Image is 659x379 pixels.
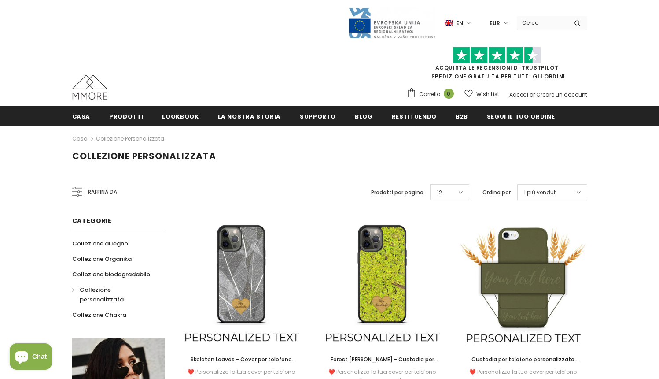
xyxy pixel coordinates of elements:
[72,311,126,319] span: Collezione Chakra
[72,112,91,121] span: Casa
[355,112,373,121] span: Blog
[72,255,132,263] span: Collezione Organika
[72,216,112,225] span: Categorie
[72,239,128,248] span: Collezione di legno
[178,355,306,364] a: Skeleton Leaves - Cover per telefono personalizzata - Regalo personalizzato
[456,106,468,126] a: B2B
[435,64,559,71] a: Acquista le recensioni di TrustPilot
[419,90,440,99] span: Carrello
[88,187,117,197] span: Raffina da
[524,188,557,197] span: I più venduti
[536,91,587,98] a: Creare un account
[445,19,453,27] img: i-lang-1.png
[371,188,423,197] label: Prodotti per pagina
[487,112,555,121] span: Segui il tuo ordine
[72,236,128,251] a: Collezione di legno
[72,251,132,267] a: Collezione Organika
[72,150,216,162] span: Collezione personalizzata
[456,19,463,28] span: en
[72,282,155,307] a: Collezione personalizzata
[392,112,437,121] span: Restituendo
[407,51,587,80] span: SPEDIZIONE GRATUITA PER TUTTI GLI ORDINI
[109,106,143,126] a: Prodotti
[407,88,458,101] a: Carrello 0
[7,343,55,372] inbox-online-store-chat: Shopify online store chat
[348,19,436,26] a: Javni Razpis
[456,112,468,121] span: B2B
[72,307,126,323] a: Collezione Chakra
[444,89,454,99] span: 0
[459,355,587,364] a: Custodia per telefono personalizzata biodegradabile - Verde oliva
[490,19,500,28] span: EUR
[476,90,499,99] span: Wish List
[80,286,124,304] span: Collezione personalizzata
[509,91,528,98] a: Accedi
[464,86,499,102] a: Wish List
[188,356,296,373] span: Skeleton Leaves - Cover per telefono personalizzata - Regalo personalizzato
[392,106,437,126] a: Restituendo
[96,135,164,142] a: Collezione personalizzata
[318,355,446,364] a: Forest [PERSON_NAME] - Custodia per telefono personalizzata - Regalo personalizzato
[471,356,578,373] span: Custodia per telefono personalizzata biodegradabile - Verde oliva
[72,134,88,144] a: Casa
[348,7,436,39] img: Javni Razpis
[482,188,511,197] label: Ordina per
[355,106,373,126] a: Blog
[162,106,199,126] a: Lookbook
[162,112,199,121] span: Lookbook
[300,112,336,121] span: supporto
[300,106,336,126] a: supporto
[487,106,555,126] a: Segui il tuo ordine
[218,106,281,126] a: La nostra storia
[218,112,281,121] span: La nostra storia
[72,106,91,126] a: Casa
[72,270,150,279] span: Collezione biodegradabile
[517,16,567,29] input: Search Site
[530,91,535,98] span: or
[437,188,442,197] span: 12
[72,267,150,282] a: Collezione biodegradabile
[453,47,541,64] img: Fidati di Pilot Stars
[109,112,143,121] span: Prodotti
[72,75,107,100] img: Casi MMORE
